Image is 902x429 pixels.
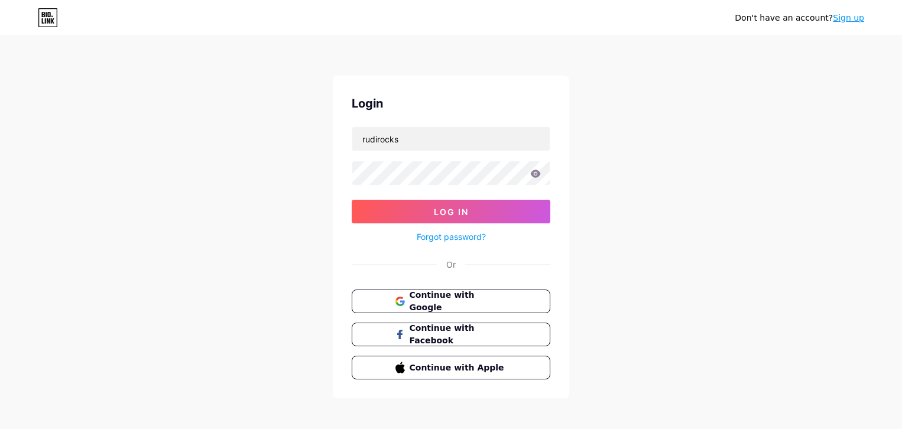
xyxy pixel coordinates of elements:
[352,200,550,223] button: Log In
[833,13,864,22] a: Sign up
[352,127,550,151] input: Username
[446,258,456,271] div: Or
[735,12,864,24] div: Don't have an account?
[352,290,550,313] button: Continue with Google
[417,230,486,243] a: Forgot password?
[352,323,550,346] button: Continue with Facebook
[410,322,507,347] span: Continue with Facebook
[352,356,550,379] button: Continue with Apple
[352,95,550,112] div: Login
[410,362,507,374] span: Continue with Apple
[410,289,507,314] span: Continue with Google
[434,207,469,217] span: Log In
